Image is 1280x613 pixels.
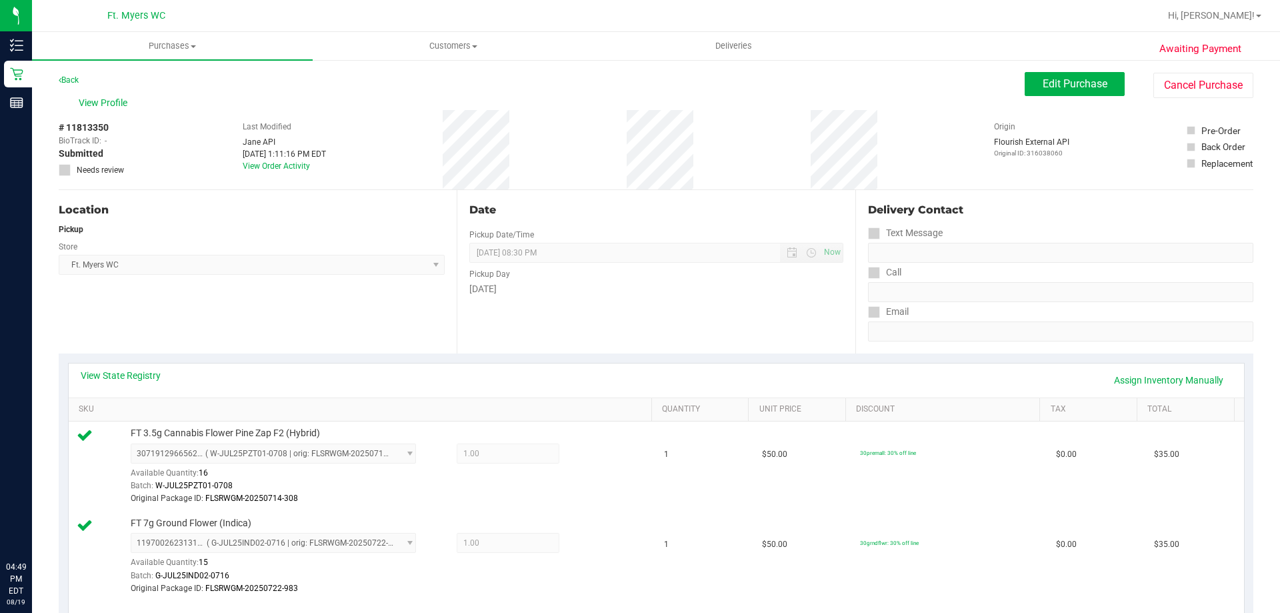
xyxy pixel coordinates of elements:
[994,121,1015,133] label: Origin
[856,404,1035,415] a: Discount
[131,464,431,490] div: Available Quantity:
[205,584,298,593] span: FLSRWGM-20250722-983
[59,75,79,85] a: Back
[662,404,743,415] a: Quantity
[243,136,326,148] div: Jane API
[77,164,124,176] span: Needs review
[759,404,841,415] a: Unit Price
[1154,538,1179,551] span: $35.00
[199,468,208,478] span: 16
[59,202,445,218] div: Location
[131,553,431,579] div: Available Quantity:
[107,10,165,21] span: Ft. Myers WC
[994,148,1069,158] p: Original ID: 316038060
[469,229,534,241] label: Pickup Date/Time
[131,571,153,580] span: Batch:
[131,584,203,593] span: Original Package ID:
[205,494,298,503] span: FLSRWGM-20250714-308
[762,448,787,461] span: $50.00
[994,136,1069,158] div: Flourish External API
[155,481,233,490] span: W-JUL25PZT01-0708
[59,147,103,161] span: Submitted
[10,39,23,52] inline-svg: Inventory
[469,268,510,280] label: Pickup Day
[868,223,943,243] label: Text Message
[199,558,208,567] span: 15
[131,494,203,503] span: Original Package ID:
[593,32,874,60] a: Deliveries
[243,161,310,171] a: View Order Activity
[1043,77,1107,90] span: Edit Purchase
[1154,448,1179,461] span: $35.00
[59,121,109,135] span: # 11813350
[664,538,669,551] span: 1
[59,225,83,234] strong: Pickup
[860,450,916,456] span: 30premall: 30% off line
[1056,448,1077,461] span: $0.00
[762,538,787,551] span: $50.00
[860,540,919,546] span: 30grndflwr: 30% off line
[81,369,161,382] a: View State Registry
[1201,124,1241,137] div: Pre-Order
[131,517,251,530] span: FT 7g Ground Flower (Indica)
[1025,72,1125,96] button: Edit Purchase
[1159,41,1241,57] span: Awaiting Payment
[243,148,326,160] div: [DATE] 1:11:16 PM EDT
[13,506,53,546] iframe: Resource center
[131,427,320,440] span: FT 3.5g Cannabis Flower Pine Zap F2 (Hybrid)
[6,561,26,597] p: 04:49 PM EDT
[469,202,843,218] div: Date
[155,571,229,580] span: G-JUL25IND02-0716
[313,32,593,60] a: Customers
[1105,369,1232,392] a: Assign Inventory Manually
[105,135,107,147] span: -
[868,282,1253,302] input: Format: (999) 999-9999
[243,121,291,133] label: Last Modified
[1051,404,1132,415] a: Tax
[868,263,901,282] label: Call
[79,404,646,415] a: SKU
[10,96,23,109] inline-svg: Reports
[59,135,101,147] span: BioTrack ID:
[664,448,669,461] span: 1
[79,96,132,110] span: View Profile
[10,67,23,81] inline-svg: Retail
[1201,157,1253,170] div: Replacement
[868,243,1253,263] input: Format: (999) 999-9999
[313,40,593,52] span: Customers
[868,202,1253,218] div: Delivery Contact
[6,597,26,607] p: 08/19
[1201,140,1245,153] div: Back Order
[131,481,153,490] span: Batch:
[469,282,843,296] div: [DATE]
[1056,538,1077,551] span: $0.00
[32,32,313,60] a: Purchases
[59,241,77,253] label: Store
[32,40,313,52] span: Purchases
[868,302,909,322] label: Email
[1168,10,1255,21] span: Hi, [PERSON_NAME]!
[697,40,770,52] span: Deliveries
[1153,73,1253,98] button: Cancel Purchase
[1147,404,1229,415] a: Total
